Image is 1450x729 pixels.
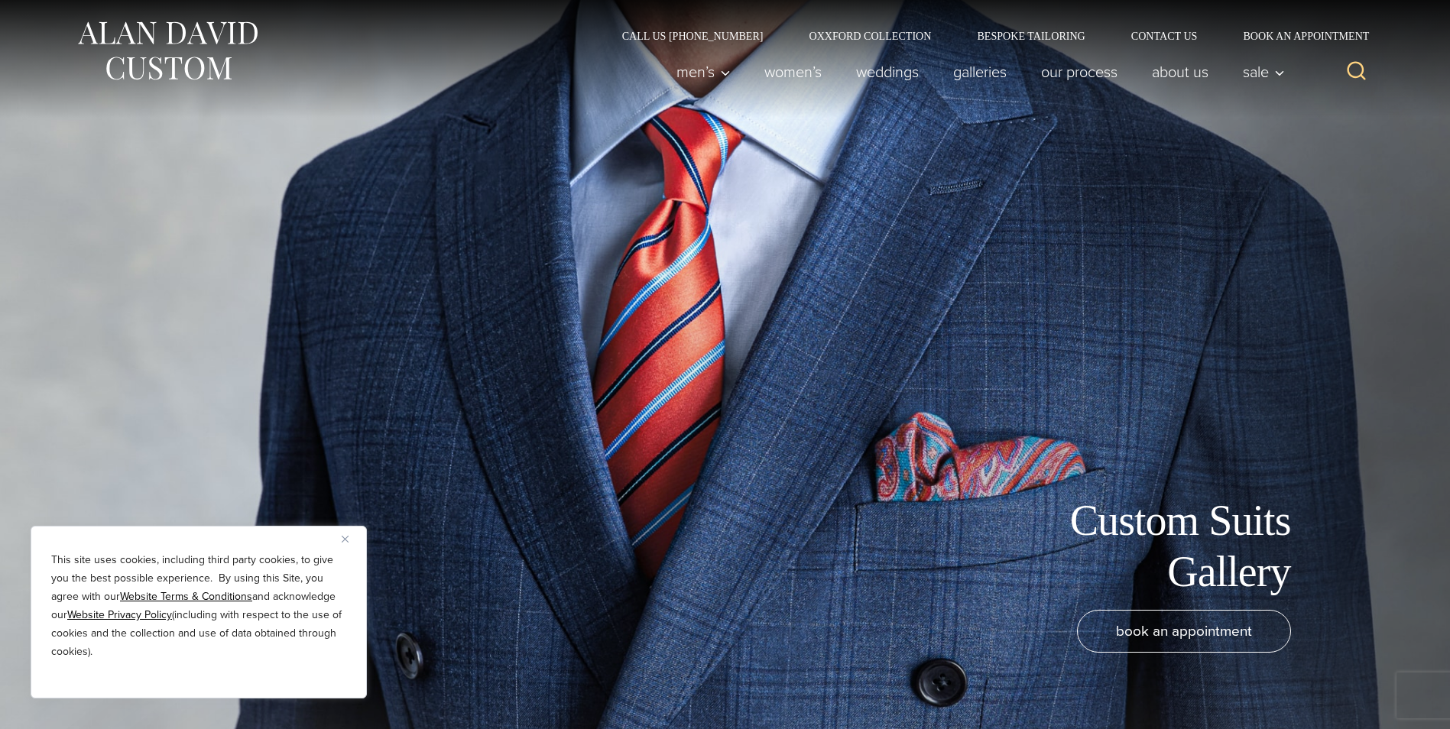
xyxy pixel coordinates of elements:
[1116,620,1252,642] span: book an appointment
[748,57,839,87] a: Women’s
[1024,57,1135,87] a: Our Process
[120,588,252,604] a: Website Terms & Conditions
[786,31,954,41] a: Oxxford Collection
[342,530,360,548] button: Close
[599,31,1375,41] nav: Secondary Navigation
[1108,31,1221,41] a: Contact Us
[660,57,1293,87] nav: Primary Navigation
[947,495,1291,598] h1: Custom Suits Gallery
[1077,610,1291,653] a: book an appointment
[76,17,259,85] img: Alan David Custom
[342,536,349,543] img: Close
[954,31,1108,41] a: Bespoke Tailoring
[1338,53,1375,90] button: View Search Form
[677,64,731,79] span: Men’s
[1135,57,1226,87] a: About Us
[1244,64,1285,79] span: Sale
[51,551,346,661] p: This site uses cookies, including third party cookies, to give you the best possible experience. ...
[599,31,787,41] a: Call Us [PHONE_NUMBER]
[936,57,1024,87] a: Galleries
[839,57,936,87] a: weddings
[67,607,172,623] a: Website Privacy Policy
[1220,31,1374,41] a: Book an Appointment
